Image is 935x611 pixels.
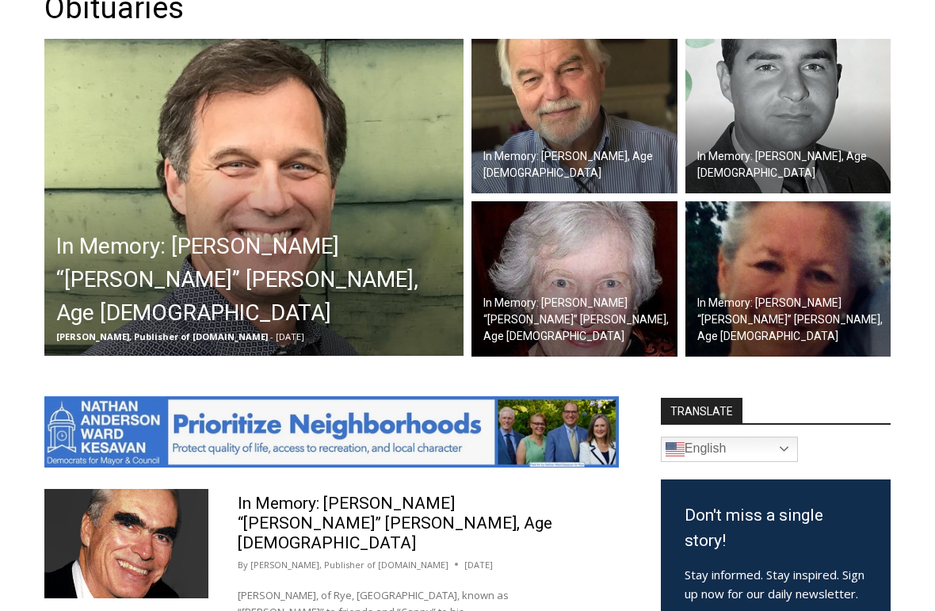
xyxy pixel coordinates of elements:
[483,149,674,182] h2: In Memory: [PERSON_NAME], Age [DEMOGRAPHIC_DATA]
[697,296,887,346] h2: In Memory: [PERSON_NAME] “[PERSON_NAME]” [PERSON_NAME], Age [DEMOGRAPHIC_DATA]
[238,495,552,553] a: In Memory: [PERSON_NAME] “[PERSON_NAME]” [PERSON_NAME], Age [DEMOGRAPHIC_DATA]
[13,159,203,196] h4: [PERSON_NAME] Read Sanctuary Fall Fest: [DATE]
[270,331,273,343] span: -
[464,559,493,573] time: [DATE]
[661,437,798,463] a: English
[44,40,464,357] img: Obituary - William Nicholas Leary (Bill)
[400,1,749,154] div: "I learned about the history of a place I’d honestly never considered even as a resident of [GEOG...
[414,158,735,193] span: Intern @ [DOMAIN_NAME]
[697,149,887,182] h2: In Memory: [PERSON_NAME], Age [DEMOGRAPHIC_DATA]
[471,202,677,357] img: Obituary - Margaret Sweeney
[666,441,685,460] img: en
[685,202,891,357] a: In Memory: [PERSON_NAME] “[PERSON_NAME]” [PERSON_NAME], Age [DEMOGRAPHIC_DATA]
[44,490,208,599] img: Obituary - John Heffernan -2
[381,154,768,197] a: Intern @ [DOMAIN_NAME]
[685,202,891,357] img: Obituary - Diana Steers - 2
[685,566,867,604] p: Stay informed. Stay inspired. Sign up now for our daily newsletter.
[56,231,460,330] h2: In Memory: [PERSON_NAME] “[PERSON_NAME]” [PERSON_NAME], Age [DEMOGRAPHIC_DATA]
[177,134,181,150] div: /
[661,399,742,424] strong: TRANSLATE
[685,40,891,195] img: Obituary - Eugene Mulhern
[276,331,304,343] span: [DATE]
[166,47,212,130] div: Live Music
[471,202,677,357] a: In Memory: [PERSON_NAME] “[PERSON_NAME]” [PERSON_NAME], Age [DEMOGRAPHIC_DATA]
[56,331,268,343] span: [PERSON_NAME], Publisher of [DOMAIN_NAME]
[685,40,891,195] a: In Memory: [PERSON_NAME], Age [DEMOGRAPHIC_DATA]
[166,134,173,150] div: 4
[44,40,464,357] a: In Memory: [PERSON_NAME] “[PERSON_NAME]” [PERSON_NAME], Age [DEMOGRAPHIC_DATA] [PERSON_NAME], Pub...
[185,134,192,150] div: 6
[238,559,248,573] span: By
[250,559,448,571] a: [PERSON_NAME], Publisher of [DOMAIN_NAME]
[471,40,677,195] a: In Memory: [PERSON_NAME], Age [DEMOGRAPHIC_DATA]
[685,504,867,554] h3: Don't miss a single story!
[483,296,674,346] h2: In Memory: [PERSON_NAME] “[PERSON_NAME]” [PERSON_NAME], Age [DEMOGRAPHIC_DATA]
[1,158,229,197] a: [PERSON_NAME] Read Sanctuary Fall Fest: [DATE]
[471,40,677,195] img: Obituary - John Gleason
